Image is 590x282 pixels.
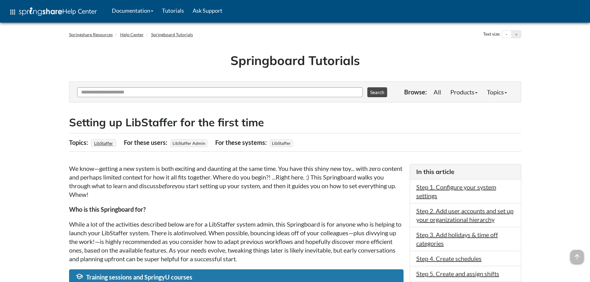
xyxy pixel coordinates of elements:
span: arrow_upward [570,250,584,263]
span: apps [9,8,16,16]
a: Tutorials [158,3,188,18]
span: LibStaffer Admin [170,139,208,147]
div: For these systems: [215,137,268,148]
a: Help Center [120,32,144,37]
a: Topics [482,86,512,98]
a: Ask Support [188,3,227,18]
a: Springboard Tutorials [151,32,193,37]
a: Products [446,86,482,98]
a: Step 2. Add user accounts and set up your organizational hierarchy [416,207,514,223]
a: Springshare Resources [69,32,113,37]
div: Text size: [482,30,502,38]
a: Step 3. Add holidays & time off categories [416,231,498,247]
div: For these users: [124,137,169,148]
span: school [76,273,83,280]
em: lot [177,229,183,236]
a: arrow_upward [570,250,584,258]
button: Increase text size [512,31,521,38]
div: Topics: [69,137,90,148]
h3: In this article [416,167,515,176]
img: Springshare [19,7,62,16]
span: Help Center [62,7,97,15]
a: Step 1. Configure your system settings [416,183,496,199]
p: While a lot of the activities described below are for a LibStaffer system admin, this Springboard... [69,220,404,263]
button: Search [367,87,387,97]
p: Browse: [404,88,427,96]
h2: Setting up LibStaffer for the first time [69,115,521,130]
p: We know—getting a new system is both exciting and daunting at the same time. You have this shiny ... [69,164,404,199]
a: LibStaffer [93,139,114,148]
a: apps Help Center [5,3,101,21]
a: Documentation [107,3,158,18]
span: LibStaffer [270,139,293,147]
strong: Who is this Springboard for? [69,206,146,213]
span: Training sessions and SpringyU courses [86,273,192,281]
em: before [159,182,175,189]
a: All [429,86,446,98]
button: Decrease text size [502,31,511,38]
a: Step 5. Create and assign shifts [416,270,499,277]
a: Step 4. Create schedules [416,255,482,262]
h1: Springboard Tutorials [74,52,517,69]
